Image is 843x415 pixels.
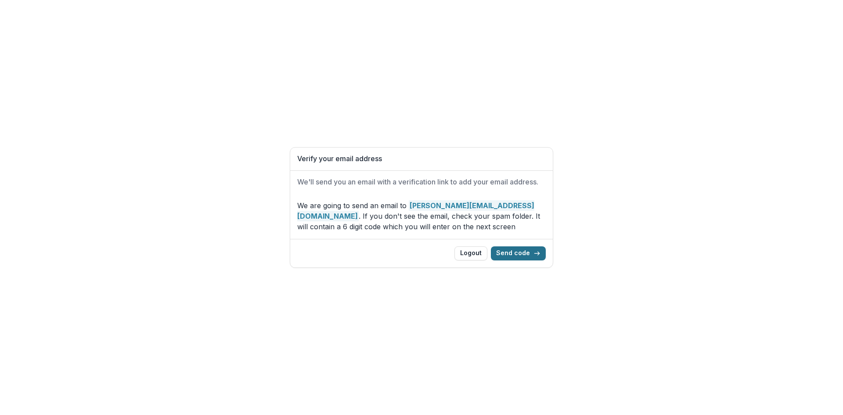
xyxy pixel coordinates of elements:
p: We are going to send an email to . If you don't see the email, check your spam folder. It will co... [297,200,546,232]
h2: We'll send you an email with a verification link to add your email address. [297,178,546,186]
button: Logout [454,246,487,260]
button: Send code [491,246,546,260]
strong: [PERSON_NAME][EMAIL_ADDRESS][DOMAIN_NAME] [297,200,534,221]
h1: Verify your email address [297,155,546,163]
